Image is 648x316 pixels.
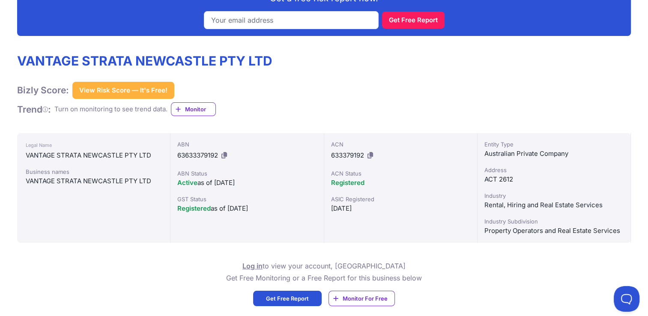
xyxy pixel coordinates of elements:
a: Monitor [171,102,216,116]
h1: VANTAGE STRATA NEWCASTLE PTY LTD [17,53,272,69]
span: 633379192 [331,151,364,159]
div: [DATE] [331,203,470,214]
div: VANTAGE STRATA NEWCASTLE PTY LTD [26,176,161,186]
iframe: Toggle Customer Support [614,286,639,312]
div: VANTAGE STRATA NEWCASTLE PTY LTD [26,150,161,161]
a: Log in [242,262,263,270]
div: ABN [177,140,317,149]
div: ACT 2612 [484,174,624,185]
span: 63633379192 [177,151,218,159]
div: as of [DATE] [177,178,317,188]
div: Industry Subdivision [484,217,624,226]
a: Monitor For Free [328,291,395,306]
div: ACN [331,140,470,149]
span: Monitor [185,105,215,113]
div: GST Status [177,195,317,203]
div: Australian Private Company [484,149,624,159]
div: Business names [26,167,161,176]
button: Get Free Report [382,12,445,29]
input: Your email address [204,11,379,29]
h1: Bizly Score: [17,84,69,96]
div: Turn on monitoring to see trend data. [54,104,167,114]
h1: Trend : [17,104,51,115]
span: Registered [177,204,211,212]
div: ABN Status [177,169,317,178]
div: Industry [484,191,624,200]
div: as of [DATE] [177,203,317,214]
span: Active [177,179,197,187]
button: View Risk Score — It's Free! [72,82,174,99]
span: Monitor For Free [343,294,388,303]
div: Entity Type [484,140,624,149]
span: Get Free Report [266,294,309,303]
div: ACN Status [331,169,470,178]
div: Property Operators and Real Estate Services [484,226,624,236]
div: Address [484,166,624,174]
div: Legal Name [26,140,161,150]
p: to view your account, [GEOGRAPHIC_DATA] Get Free Monitoring or a Free Report for this business below [226,260,422,284]
span: Registered [331,179,364,187]
a: Get Free Report [253,291,322,306]
div: Rental, Hiring and Real Estate Services [484,200,624,210]
div: ASIC Registered [331,195,470,203]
